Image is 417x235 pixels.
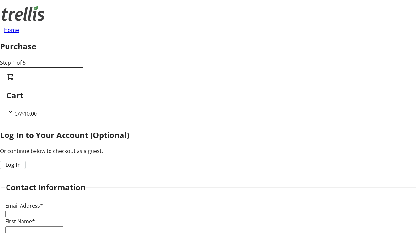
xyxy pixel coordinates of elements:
[14,110,37,117] span: CA$10.00
[7,73,410,117] div: CartCA$10.00
[5,161,21,169] span: Log In
[5,202,43,209] label: Email Address*
[6,181,86,193] h2: Contact Information
[5,218,35,225] label: First Name*
[7,89,410,101] h2: Cart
